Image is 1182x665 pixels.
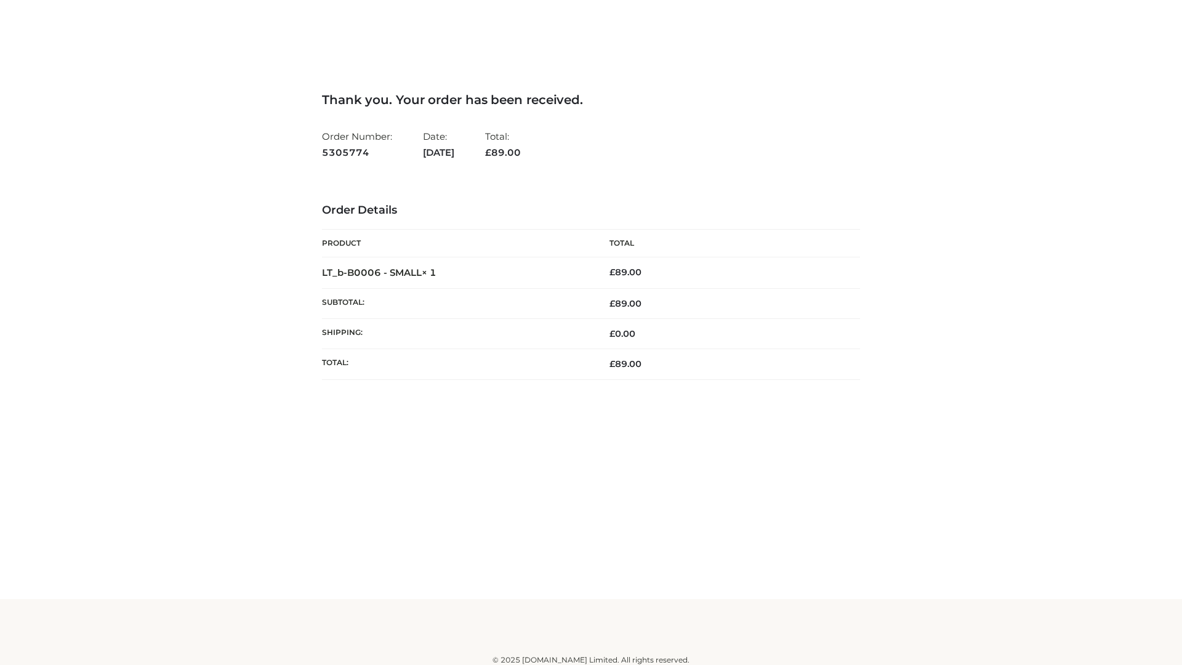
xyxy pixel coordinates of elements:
[485,126,521,163] li: Total:
[609,298,615,309] span: £
[609,358,615,369] span: £
[609,358,641,369] span: 89.00
[422,267,436,278] strong: × 1
[423,126,454,163] li: Date:
[322,349,591,379] th: Total:
[485,147,521,158] span: 89.00
[609,267,641,278] bdi: 89.00
[322,145,392,161] strong: 5305774
[322,126,392,163] li: Order Number:
[322,267,436,278] strong: LT_b-B0006 - SMALL
[609,328,635,339] bdi: 0.00
[485,147,491,158] span: £
[322,204,860,217] h3: Order Details
[609,328,615,339] span: £
[322,92,860,107] h3: Thank you. Your order has been received.
[322,288,591,318] th: Subtotal:
[423,145,454,161] strong: [DATE]
[609,298,641,309] span: 89.00
[591,230,860,257] th: Total
[322,230,591,257] th: Product
[609,267,615,278] span: £
[322,319,591,349] th: Shipping:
